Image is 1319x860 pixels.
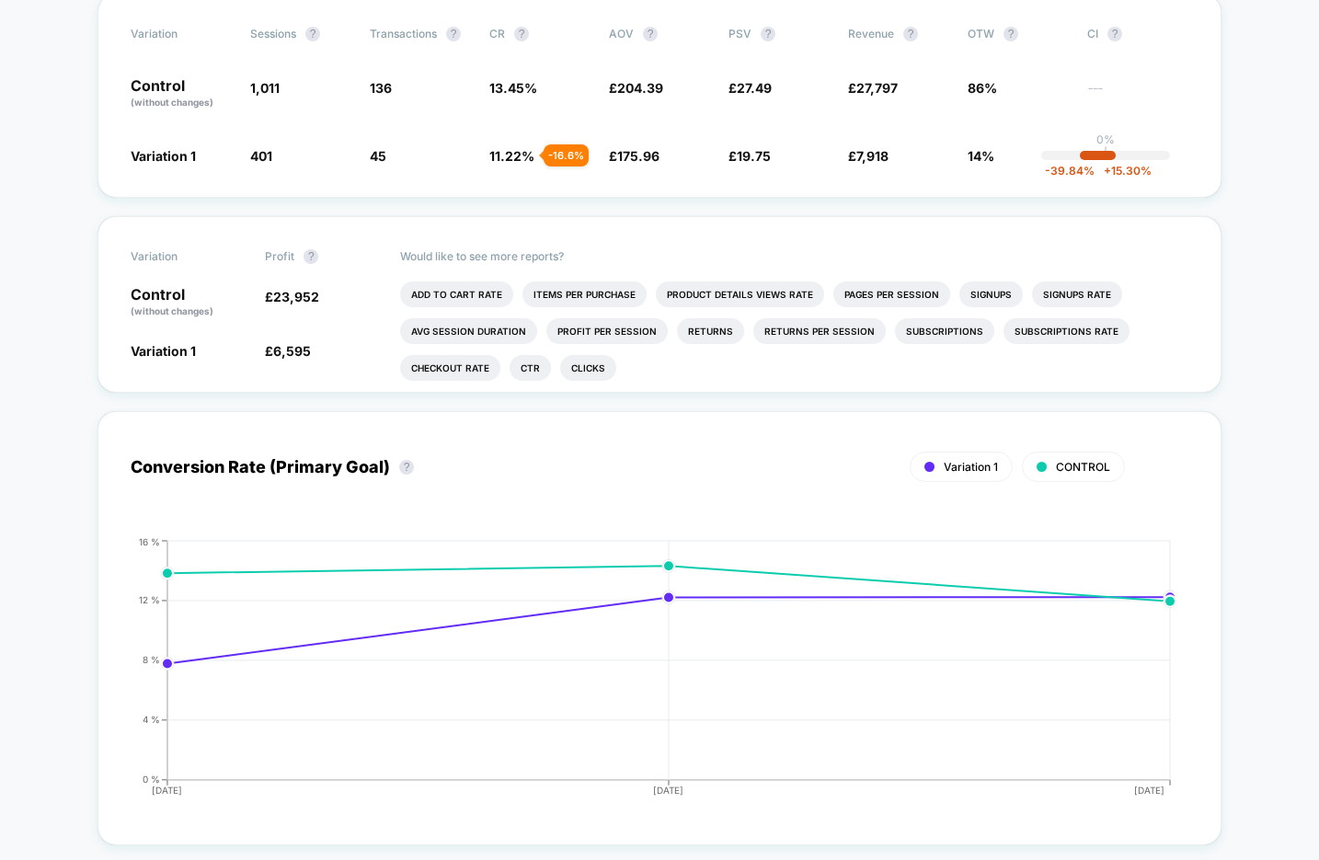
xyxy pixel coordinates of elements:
[560,355,616,381] li: Clicks
[400,249,1189,263] p: Would like to see more reports?
[1087,83,1188,109] span: ---
[143,714,160,725] tspan: 4 %
[370,27,437,40] span: Transactions
[143,654,160,665] tspan: 8 %
[250,148,272,164] span: 401
[617,80,663,96] span: 204.39
[1096,132,1115,146] p: 0%
[959,281,1023,307] li: Signups
[489,27,505,40] span: CR
[1104,164,1111,178] span: +
[656,281,824,307] li: Product Details Views Rate
[1134,785,1164,796] tspan: [DATE]
[968,80,997,96] span: 86%
[856,80,898,96] span: 27,797
[856,148,889,164] span: 7,918
[848,27,894,40] span: Revenue
[1087,27,1188,41] span: CI
[489,80,537,96] span: 13.45 %
[1056,460,1110,474] span: CONTROL
[370,80,392,96] span: 136
[400,281,513,307] li: Add To Cart Rate
[250,80,280,96] span: 1,011
[131,148,196,164] span: Variation 1
[753,318,886,344] li: Returns Per Session
[139,594,160,605] tspan: 12 %
[617,148,659,164] span: 175.96
[728,80,772,96] span: £
[139,535,160,546] tspan: 16 %
[895,318,994,344] li: Subscriptions
[265,289,319,304] span: £
[654,785,684,796] tspan: [DATE]
[833,281,950,307] li: Pages Per Session
[273,289,319,304] span: 23,952
[489,148,534,164] span: 11.22 %
[1032,281,1122,307] li: Signups Rate
[728,27,751,40] span: PSV
[131,343,196,359] span: Variation 1
[728,148,771,164] span: £
[265,249,294,263] span: Profit
[273,343,311,359] span: 6,595
[152,785,182,796] tspan: [DATE]
[131,97,213,108] span: (without changes)
[304,249,318,264] button: ?
[1104,146,1107,160] p: |
[131,78,232,109] p: Control
[677,318,744,344] li: Returns
[1004,27,1018,41] button: ?
[265,343,311,359] span: £
[609,27,634,40] span: AOV
[968,27,1069,41] span: OTW
[305,27,320,41] button: ?
[609,148,659,164] span: £
[131,305,213,316] span: (without changes)
[968,148,994,164] span: 14%
[510,355,551,381] li: Ctr
[400,318,537,344] li: Avg Session Duration
[737,148,771,164] span: 19.75
[1107,27,1122,41] button: ?
[522,281,647,307] li: Items Per Purchase
[514,27,529,41] button: ?
[250,27,296,40] span: Sessions
[370,148,386,164] span: 45
[944,460,998,474] span: Variation 1
[400,355,500,381] li: Checkout Rate
[737,80,772,96] span: 27.49
[1004,318,1130,344] li: Subscriptions Rate
[143,774,160,785] tspan: 0 %
[609,80,663,96] span: £
[643,27,658,41] button: ?
[848,80,898,96] span: £
[544,144,589,166] div: - 16.6 %
[848,148,889,164] span: £
[112,536,1170,812] div: CONVERSION_RATE
[761,27,775,41] button: ?
[1095,164,1152,178] span: 15.30 %
[546,318,668,344] li: Profit Per Session
[399,460,414,475] button: ?
[446,27,461,41] button: ?
[903,27,918,41] button: ?
[131,287,247,318] p: Control
[1045,164,1095,178] span: -39.84 %
[131,27,232,41] span: Variation
[131,249,232,264] span: Variation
